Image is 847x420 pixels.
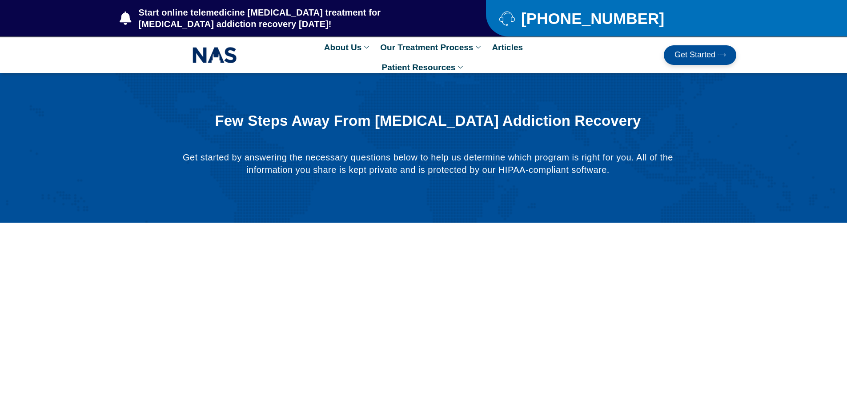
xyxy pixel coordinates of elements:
a: Articles [487,37,527,57]
span: Get Started [674,51,715,60]
a: Start online telemedicine [MEDICAL_DATA] treatment for [MEDICAL_DATA] addiction recovery [DATE]! [120,7,450,30]
img: NAS_email_signature-removebg-preview.png [193,45,237,65]
p: Get started by answering the necessary questions below to help us determine which program is righ... [182,151,674,176]
h1: Few Steps Away From [MEDICAL_DATA] Addiction Recovery [204,113,651,129]
span: Start online telemedicine [MEDICAL_DATA] treatment for [MEDICAL_DATA] addiction recovery [DATE]! [136,7,451,30]
span: [PHONE_NUMBER] [519,13,664,24]
a: Patient Resources [377,57,470,77]
a: [PHONE_NUMBER] [499,11,714,26]
a: Get Started [664,45,736,65]
a: About Us [320,37,376,57]
a: Our Treatment Process [376,37,487,57]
